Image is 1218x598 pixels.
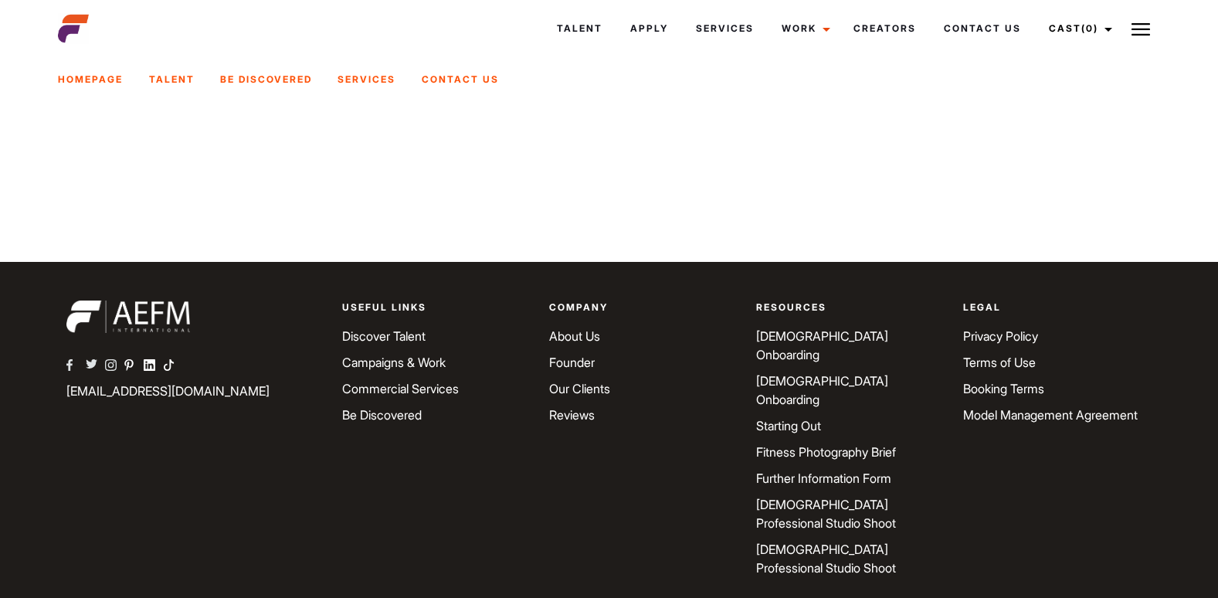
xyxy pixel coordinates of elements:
[549,407,595,423] a: Reviews
[422,73,499,85] a: Contact Us
[342,355,446,370] a: Campaigns & Work
[963,355,1036,370] a: Terms of Use
[549,301,738,314] p: Company
[220,73,312,85] a: Be Discovered
[338,73,395,85] a: Services
[963,381,1044,396] a: Booking Terms
[342,381,459,396] a: Commercial Services
[616,8,682,49] a: Apply
[342,407,422,423] a: Be Discovered
[549,381,610,396] a: Our Clients
[768,8,840,49] a: Work
[549,355,595,370] a: Founder
[543,8,616,49] a: Talent
[66,357,86,375] a: AEFM Facebook
[756,471,891,486] a: Further Information Form
[66,301,190,333] img: aefm-brand-22-white.png
[58,13,89,44] img: cropped-aefm-brand-fav-22-square.png
[682,8,768,49] a: Services
[144,357,163,375] a: AEFM Linkedin
[342,328,426,344] a: Discover Talent
[149,73,195,85] a: Talent
[756,328,888,362] a: [DEMOGRAPHIC_DATA] Onboarding
[163,357,182,375] a: AEFM TikTok
[105,357,124,375] a: AEFM Instagram
[1131,20,1150,39] img: Burger icon
[66,383,270,399] a: [EMAIL_ADDRESS][DOMAIN_NAME]
[756,444,896,460] a: Fitness Photography Brief
[756,497,896,531] a: [DEMOGRAPHIC_DATA] Professional Studio Shoot
[756,542,896,576] a: [DEMOGRAPHIC_DATA] Professional Studio Shoot
[756,418,821,433] a: Starting Out
[124,357,144,375] a: AEFM Pinterest
[963,301,1152,314] p: Legal
[342,301,531,314] p: Useful Links
[930,8,1035,49] a: Contact Us
[86,357,105,375] a: AEFM Twitter
[756,301,945,314] p: Resources
[963,407,1138,423] a: Model Management Agreement
[840,8,930,49] a: Creators
[1035,8,1121,49] a: Cast(0)
[549,328,600,344] a: About Us
[1081,22,1098,34] span: (0)
[963,328,1038,344] a: Privacy Policy
[58,73,123,85] a: Homepage
[756,373,888,407] a: [DEMOGRAPHIC_DATA] Onboarding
